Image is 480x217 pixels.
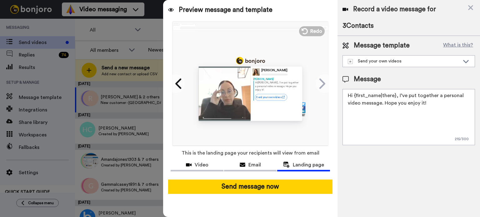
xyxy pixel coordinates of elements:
img: Profile Image [252,68,259,76]
span: Email [248,161,261,169]
span: Message [354,75,381,84]
textarea: Hi {first_name|there}, I’ve put together a personal video message. Hope you enjoy it! [342,89,475,145]
div: Send your own videos [348,58,460,64]
button: Send message now [168,180,332,194]
span: Landing page [293,161,324,169]
div: [PERSON_NAME] [261,68,287,72]
img: demo-template.svg [348,59,353,64]
div: [PERSON_NAME] [253,77,299,81]
img: player-controls-full.svg [198,115,250,121]
span: Message template [354,41,410,50]
button: What is this? [441,41,475,50]
span: Video [195,161,208,169]
a: Send your own videos [255,94,287,100]
img: logo_full.png [236,57,265,64]
span: This is the landing page your recipients will view from email [182,146,319,160]
p: Hi [PERSON_NAME] , I’ve put together a personal video message. Hope you enjoy it! [255,81,299,91]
